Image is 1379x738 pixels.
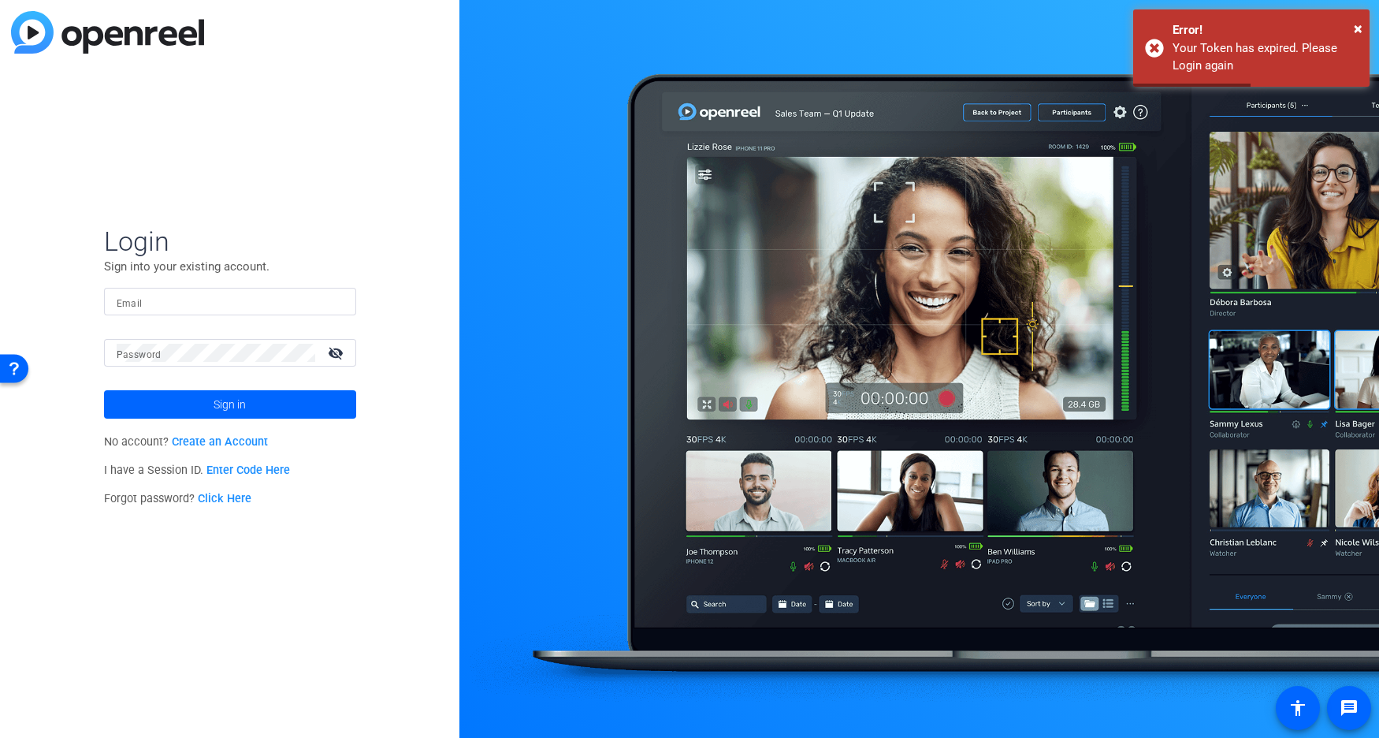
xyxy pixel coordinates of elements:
[117,293,344,311] input: Enter Email Address
[198,492,251,505] a: Click Here
[1340,699,1359,717] mat-icon: message
[214,385,246,424] span: Sign in
[1288,699,1307,717] mat-icon: accessibility
[11,11,204,54] img: blue-gradient.svg
[104,225,356,258] span: Login
[104,435,269,449] span: No account?
[104,390,356,419] button: Sign in
[1173,39,1358,75] div: Your Token has expired. Please Login again
[1173,21,1358,39] div: Error!
[206,464,290,477] a: Enter Code Here
[117,349,162,360] mat-label: Password
[318,341,356,364] mat-icon: visibility_off
[104,464,291,477] span: I have a Session ID.
[104,258,356,275] p: Sign into your existing account.
[117,298,143,309] mat-label: Email
[104,492,252,505] span: Forgot password?
[1354,17,1362,40] button: Close
[172,435,268,449] a: Create an Account
[1354,19,1362,38] span: ×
